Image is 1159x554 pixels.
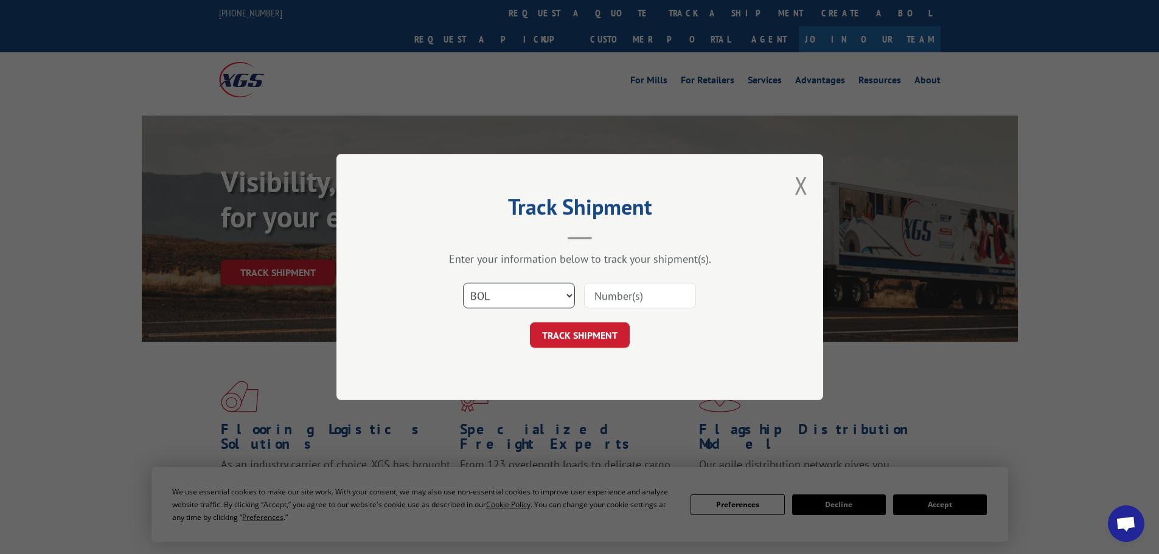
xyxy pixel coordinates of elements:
input: Number(s) [584,283,696,308]
a: Open chat [1108,505,1144,542]
div: Enter your information below to track your shipment(s). [397,252,762,266]
button: TRACK SHIPMENT [530,322,630,348]
button: Close modal [795,169,808,201]
h2: Track Shipment [397,198,762,221]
